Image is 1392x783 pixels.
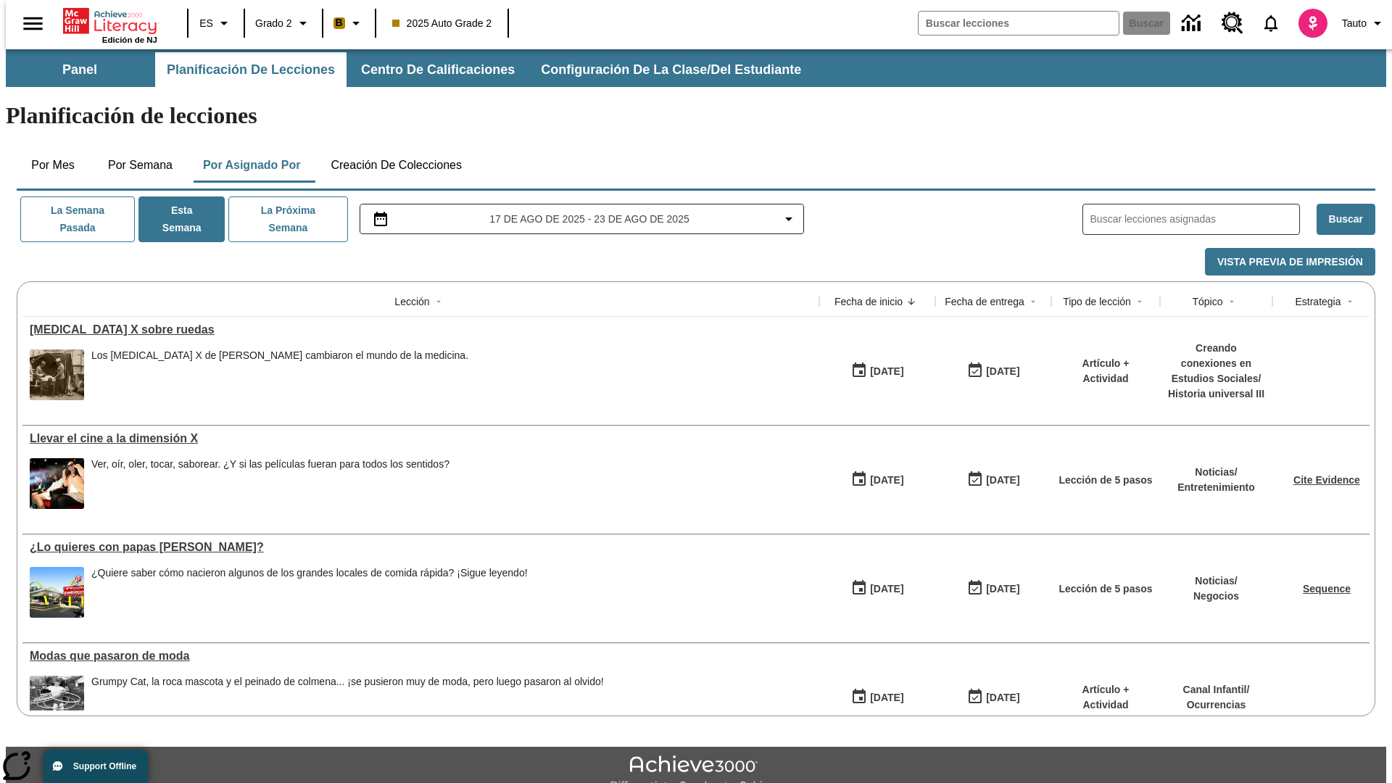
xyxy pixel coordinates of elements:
button: Sort [903,293,920,310]
button: Escoja un nuevo avatar [1290,4,1336,42]
div: Estrategia [1295,294,1341,309]
button: Planificación de lecciones [155,52,347,87]
img: foto en blanco y negro de una chica haciendo girar unos hula-hulas en la década de 1950 [30,676,84,726]
div: Los rayos X de Marie Curie cambiaron el mundo de la medicina. [91,349,468,400]
a: Modas que pasaron de moda, Lecciones [30,650,812,663]
button: Boost El color de la clase es anaranjado claro. Cambiar el color de la clase. [328,10,370,36]
img: Uno de los primeros locales de McDonald's, con el icónico letrero rojo y los arcos amarillos. [30,567,84,618]
div: Modas que pasaron de moda [30,650,812,663]
a: Sequence [1303,583,1351,594]
img: avatar image [1298,9,1327,38]
button: 08/24/25: Último día en que podrá accederse la lección [962,466,1024,494]
img: Foto en blanco y negro de dos personas uniformadas colocando a un hombre en una máquina de rayos ... [30,349,84,400]
span: Edición de NJ [102,36,157,44]
button: Grado: Grado 2, Elige un grado [249,10,318,36]
button: 07/26/25: Primer día en que estuvo disponible la lección [846,575,908,602]
a: Llevar el cine a la dimensión X, Lecciones [30,432,812,445]
p: Creando conexiones en Estudios Sociales / [1167,341,1265,386]
div: Ver, oír, oler, tocar, saborear. ¿Y si las películas fueran para todos los sentidos? [91,458,449,471]
div: Lección [394,294,429,309]
a: Centro de recursos, Se abrirá en una pestaña nueva. [1213,4,1252,43]
div: Rayos X sobre ruedas [30,323,812,336]
button: 08/20/25: Último día en que podrá accederse la lección [962,357,1024,385]
div: Fecha de entrega [945,294,1024,309]
h1: Planificación de lecciones [6,102,1386,129]
div: Ver, oír, oler, tocar, saborear. ¿Y si las películas fueran para todos los sentidos? [91,458,449,509]
button: Buscar [1317,204,1375,235]
div: Tópico [1192,294,1222,309]
button: La semana pasada [20,196,135,242]
button: Centro de calificaciones [349,52,526,87]
div: [DATE] [986,471,1019,489]
button: Configuración de la clase/del estudiante [529,52,813,87]
div: Subbarra de navegación [6,49,1386,87]
a: Notificaciones [1252,4,1290,42]
div: Tipo de lección [1063,294,1131,309]
a: Centro de información [1173,4,1213,43]
button: Panel [7,52,152,87]
div: Grumpy Cat, la roca mascota y el peinado de colmena... ¡se pusieron muy de moda, pero luego pasar... [91,676,604,688]
button: Support Offline [43,750,148,783]
input: Buscar campo [919,12,1119,35]
button: 06/30/26: Último día en que podrá accederse la lección [962,684,1024,711]
div: [DATE] [870,471,903,489]
p: Ocurrencias [1183,697,1250,713]
button: 07/19/25: Primer día en que estuvo disponible la lección [846,684,908,711]
div: [DATE] [986,362,1019,381]
button: Sort [1341,293,1359,310]
button: Esta semana [138,196,225,242]
button: Abrir el menú lateral [12,2,54,45]
p: Entretenimiento [1177,480,1255,495]
p: Noticias / [1193,573,1239,589]
span: Tauto [1342,16,1367,31]
button: Por mes [17,148,89,183]
div: [DATE] [986,580,1019,598]
button: Por asignado por [191,148,312,183]
div: ¿Quiere saber cómo nacieron algunos de los grandes locales de comida rápida? ¡Sigue leyendo! [91,567,528,618]
button: Vista previa de impresión [1205,248,1375,276]
div: ¿Quiere saber cómo nacieron algunos de los grandes locales de comida rápida? ¡Sigue leyendo! [91,567,528,579]
span: Support Offline [73,761,136,771]
button: Por semana [96,148,184,183]
button: Sort [430,293,447,310]
p: Canal Infantil / [1183,682,1250,697]
p: Noticias / [1177,465,1255,480]
button: Creación de colecciones [319,148,473,183]
a: Rayos X sobre ruedas, Lecciones [30,323,812,336]
p: Lección de 5 pasos [1058,473,1152,488]
span: 17 de ago de 2025 - 23 de ago de 2025 [489,212,689,227]
div: [DATE] [870,689,903,707]
img: El panel situado frente a los asientos rocía con agua nebulizada al feliz público en un cine equi... [30,458,84,509]
button: 08/20/25: Primer día en que estuvo disponible la lección [846,357,908,385]
div: Llevar el cine a la dimensión X [30,432,812,445]
button: Sort [1223,293,1240,310]
p: Artículo + Actividad [1058,682,1153,713]
button: Sort [1131,293,1148,310]
button: Seleccione el intervalo de fechas opción del menú [366,210,798,228]
p: Artículo + Actividad [1058,356,1153,386]
span: B [336,14,343,32]
span: Grado 2 [255,16,292,31]
span: ES [199,16,213,31]
p: Historia universal III [1167,386,1265,402]
div: [DATE] [986,689,1019,707]
div: Portada [63,5,157,44]
button: Lenguaje: ES, Selecciona un idioma [193,10,239,36]
svg: Collapse Date Range Filter [780,210,797,228]
div: [DATE] [870,362,903,381]
span: 2025 Auto Grade 2 [392,16,492,31]
a: Portada [63,7,157,36]
button: Perfil/Configuración [1336,10,1392,36]
div: ¿Lo quieres con papas fritas? [30,541,812,554]
div: Los [MEDICAL_DATA] X de [PERSON_NAME] cambiaron el mundo de la medicina. [91,349,468,362]
div: [DATE] [870,580,903,598]
button: La próxima semana [228,196,347,242]
p: Negocios [1193,589,1239,604]
button: Sort [1024,293,1042,310]
div: Grumpy Cat, la roca mascota y el peinado de colmena... ¡se pusieron muy de moda, pero luego pasar... [91,676,604,726]
button: 07/03/26: Último día en que podrá accederse la lección [962,575,1024,602]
